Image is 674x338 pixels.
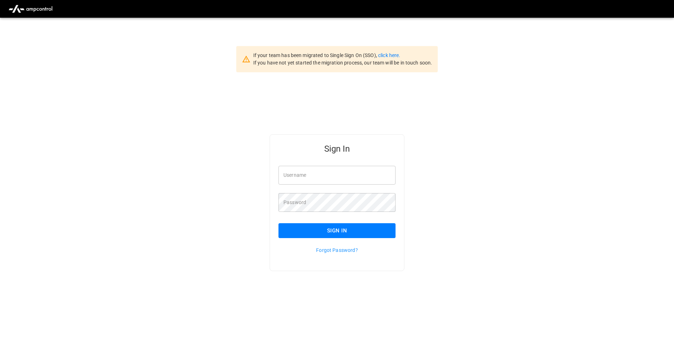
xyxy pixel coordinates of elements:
[278,223,396,238] button: Sign In
[278,247,396,254] p: Forgot Password?
[378,52,400,58] a: click here.
[253,60,432,66] span: If you have not yet started the migration process, our team will be in touch soon.
[278,143,396,154] h5: Sign In
[253,52,378,58] span: If your team has been migrated to Single Sign On (SSO),
[6,2,55,16] img: ampcontrol.io logo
